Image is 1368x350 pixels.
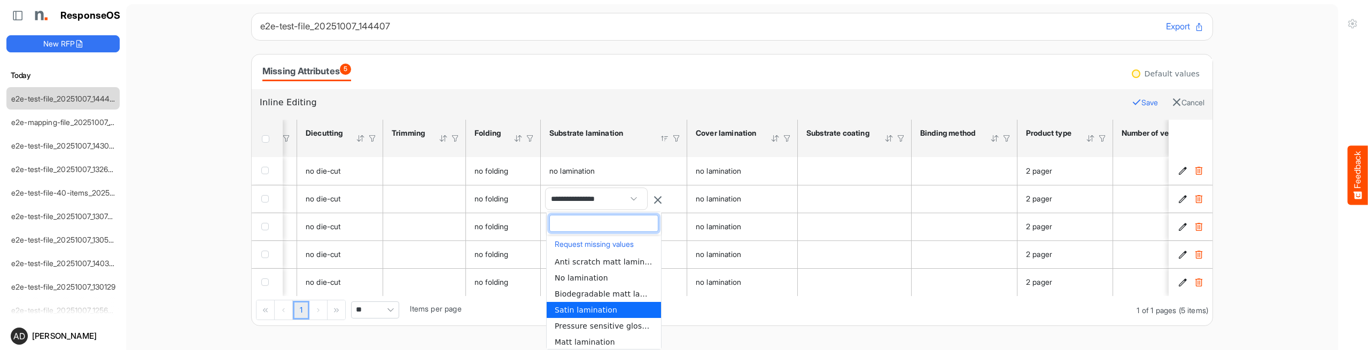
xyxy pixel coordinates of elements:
td: no lamination is template cell Column Header httpsnorthellcomontologiesmapping-rulesmanufacturing... [687,157,798,185]
span: no lamination [549,166,595,175]
td: no die-cut is template cell Column Header httpsnorthellcomontologiesmapping-rulesmanufacturinghas... [297,240,383,268]
span: Satin lamination [555,306,617,314]
div: Filter Icon [782,134,792,143]
span: no folding [475,166,509,175]
button: Edit [1177,221,1188,232]
span: no folding [475,277,509,286]
td: is template cell Column Header httpsnorthellcomontologiesmapping-rulesassemblyhasbindingmethod [912,213,1017,240]
a: e2e-test-file_20251007_130500 [11,235,119,244]
td: 2 pager is template cell Column Header httpsnorthellcomontologiesmapping-rulesproducthasproducttype [1017,185,1113,213]
span: Pressure sensitive gloss lamination [555,322,689,330]
span: Anti scratch matt lamination [555,258,664,266]
td: checkbox [252,268,283,296]
td: is template cell Column Header httpsnorthellcomontologiesmapping-rulesmanufacturinghastrimmingtype [383,213,466,240]
td: is template cell Column Header httpsnorthellcomontologiesmapping-rulesmanufacturinghastrimmingtype [383,185,466,213]
td: checkbox [252,240,283,268]
h6: e2e-test-file_20251007_144407 [260,22,1157,31]
button: Cancel [1172,96,1204,110]
button: Save [1132,96,1158,110]
td: no folding is template cell Column Header httpsnorthellcomontologiesmapping-rulesmanufacturinghas... [466,240,541,268]
div: Default values [1145,70,1200,77]
div: Filter Icon [525,134,535,143]
div: Trimming [392,128,425,138]
button: Request missing values [552,237,656,251]
span: no lamination [696,250,741,259]
a: e2e-test-file_20251007_144407 [11,94,119,103]
td: is template cell Column Header httpsnorthellcomontologiesmapping-rulesassemblyhasbindingmethod [912,157,1017,185]
a: e2e-test-file_20251007_140335 [11,259,118,268]
td: 4 is template cell Column Header httpsnorthellcomontologiesmapping-rulesorderhasnumberofversions [1113,213,1234,240]
span: no folding [475,222,509,231]
td: 304d1326-259f-481d-b200-b5160f90e085 is template cell Column Header [1169,268,1215,296]
button: Export [1166,20,1204,34]
div: Product type [1026,128,1072,138]
td: 2 pager is template cell Column Header httpsnorthellcomontologiesmapping-rulesproducthasproducttype [1017,157,1113,185]
span: 2 pager [1026,250,1052,259]
a: e2e-test-file_20251007_130749 [11,212,117,221]
h1: ResponseOS [60,10,121,21]
img: Northell [29,5,51,26]
td: no lamination is template cell Column Header httpsnorthellcomontologiesmapping-rulesmanufacturing... [541,157,687,185]
button: Edit [1177,193,1188,204]
a: e2e-test-file_20251007_143038 [11,141,118,150]
span: 2 pager [1026,166,1052,175]
td: is template cell Column Header httpsnorthellcomontologiesmapping-rulesassemblyhasbindingmethod [912,240,1017,268]
div: Go to next page [309,300,328,320]
span: 2 pager [1026,277,1052,286]
span: no lamination [696,194,741,203]
span: no die-cut [306,166,341,175]
h6: Today [6,69,120,81]
button: Delete [1193,277,1204,287]
td: is template cell Column Header httpsnorthellcomontologiesmapping-rulesmanufacturinghassubstrateco... [798,185,912,213]
td: is template cell Column Header httpsnorthellcomontologiesmapping-rulesmanufacturinghassubstrateco... [798,213,912,240]
td: 4 is template cell Column Header httpsnorthellcomontologiesmapping-rulesorderhasnumberofversions [1113,157,1234,185]
h6: Inline Editing [260,96,1124,110]
td: no lamination is template cell Column Header httpsnorthellcomontologiesmapping-rulesmanufacturing... [687,240,798,268]
span: (5 items) [1179,306,1208,315]
div: Cover lamination [696,128,757,138]
td: no die-cut is template cell Column Header httpsnorthellcomontologiesmapping-rulesmanufacturinghas... [297,185,383,213]
span: no folding [475,250,509,259]
td: no lamination is template cell Column Header httpsnorthellcomontologiesmapping-rulesmanufacturing... [687,268,798,296]
div: Diecutting [306,128,342,138]
span: no die-cut [306,222,341,231]
div: Filter Icon [450,134,460,143]
div: Binding method [920,128,976,138]
input: dropdownlistfilter [550,215,658,231]
td: 081450b6-8edc-456e-ab4b-ff5fe5e2b562 is template cell Column Header [1169,185,1215,213]
td: no lamination is template cell Column Header httpsnorthellcomontologiesmapping-rulesmanufacturing... [541,213,687,240]
button: Delete [1193,193,1204,204]
div: Go to last page [328,300,345,320]
button: Edit [1177,249,1188,260]
td: no folding is template cell Column Header httpsnorthellcomontologiesmapping-rulesmanufacturinghas... [466,268,541,296]
span: no lamination [696,277,741,286]
button: Edit [1177,166,1188,176]
td: no die-cut is template cell Column Header httpsnorthellcomontologiesmapping-rulesmanufacturinghas... [297,268,383,296]
td: 4 is template cell Column Header httpsnorthellcomontologiesmapping-rulesorderhasnumberofversions [1113,240,1234,268]
div: Substrate coating [806,128,870,138]
span: Biodegradable matt lamination [555,290,674,298]
td: is template cell Column Header httpsnorthellcomontologiesmapping-rulesmanufacturinghastrimmingtype [383,268,466,296]
a: e2e-mapping-file_20251007_133137 [11,118,131,127]
td: is template cell Column Header httpsnorthellcomontologiesmapping-rulesassemblyhasbindingmethod [912,268,1017,296]
a: e2e-test-file_20251007_130129 [11,282,116,291]
div: Pager Container [252,296,1212,325]
span: 5 [340,64,351,75]
div: Filter Icon [672,134,681,143]
td: 2 pager is template cell Column Header httpsnorthellcomontologiesmapping-rulesproducthasproducttype [1017,268,1113,296]
span: Pagerdropdown [351,301,399,318]
div: Filter Icon [1098,134,1107,143]
td: no folding is template cell Column Header httpsnorthellcomontologiesmapping-rulesmanufacturinghas... [466,185,541,213]
td: 8aa501e9-c4fa-486a-8a7a-d39aed0c24b9 is template cell Column Header [1169,157,1215,185]
button: Feedback [1348,145,1368,205]
td: is template cell Column Header httpsnorthellcomontologiesmapping-rulesassemblyhasbindingmethod [912,185,1017,213]
td: checkbox [252,185,283,213]
div: Filter Icon [368,134,377,143]
a: Page 1 of 1 Pages [293,301,309,320]
button: Delete [1193,221,1204,232]
th: Header checkbox [252,120,283,157]
div: Substrate lamination [549,128,646,138]
span: no die-cut [306,194,341,203]
td: no folding is template cell Column Header httpsnorthellcomontologiesmapping-rulesmanufacturinghas... [466,213,541,240]
td: is template cell Column Header httpsnorthellcomontologiesmapping-rulesmanufacturinghassubstrateco... [798,240,912,268]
